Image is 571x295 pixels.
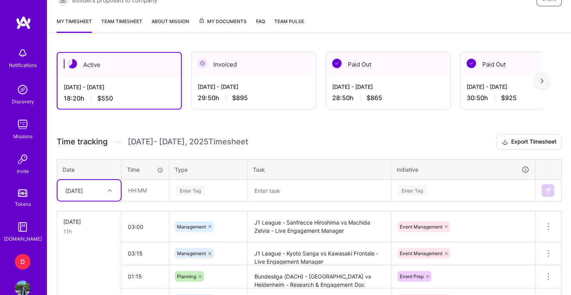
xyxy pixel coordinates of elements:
div: 18:20 h [64,94,175,103]
a: D [13,254,32,270]
span: $895 [232,94,248,102]
th: Task [247,159,391,180]
img: guide book [15,219,30,235]
span: Management [177,224,206,230]
button: Export Timesheet [497,134,562,150]
div: [DOMAIN_NAME] [4,235,42,243]
span: $925 [501,94,517,102]
span: $865 [367,94,382,102]
img: Active [68,59,77,68]
span: Event Management [400,224,442,230]
a: Team timesheet [101,17,142,33]
div: [DATE] [65,186,83,194]
div: Discovery [12,97,34,106]
img: right [541,78,544,84]
span: Management [177,250,206,256]
span: Planning [177,273,196,279]
input: HH:MM [122,216,169,237]
div: [DATE] - [DATE] [64,83,175,91]
a: Team Pulse [274,17,304,33]
div: Tokens [15,200,31,208]
img: Invite [15,151,30,167]
textarea: J1 League - Sanfrecce Hiroshima vs Machida Zelvia - Live Engagement Manager [248,212,390,241]
th: Type [169,159,247,180]
a: About Mission [152,17,189,33]
div: Initiative [397,165,530,174]
div: [DATE] - [DATE] [332,83,444,91]
img: Invoiced [198,59,207,68]
textarea: Bundesliga (DACH) - [GEOGRAPHIC_DATA] vs Heidenheim - Research & Engagement Doc [248,266,390,288]
div: Invoiced [192,52,316,76]
div: Paid Out [326,52,450,76]
span: Time tracking [57,137,107,147]
span: Event Prep [400,273,424,279]
img: tokens [18,189,27,197]
div: 28:50 h [332,94,444,102]
input: HH:MM [122,266,169,287]
th: Date [57,159,122,180]
div: 29:50 h [198,94,310,102]
i: icon Download [502,138,508,146]
div: Time [127,165,163,174]
span: My Documents [199,17,247,26]
i: icon Chevron [108,189,112,192]
a: My timesheet [57,17,92,33]
span: $550 [97,94,113,103]
textarea: J1 League - Kyoto Sanga vs Kawasaki Frontale - Live Engagement Manager [248,243,390,264]
input: HH:MM [122,180,168,201]
div: Enter Tag [398,184,427,196]
div: [DATE] - [DATE] [198,83,310,91]
div: Active [57,53,181,77]
img: Paid Out [467,59,476,68]
img: teamwork [15,117,30,132]
div: 11h [63,227,115,236]
img: bell [15,45,30,61]
a: FAQ [256,17,265,33]
div: [DATE] [63,218,115,226]
span: Event Management [400,250,442,256]
div: Invite [17,167,29,175]
span: Team Pulse [274,18,304,24]
a: My Documents [199,17,247,33]
div: Enter Tag [176,184,205,196]
div: Missions [13,132,32,140]
img: Paid Out [332,59,342,68]
img: logo [16,16,31,30]
img: Submit [545,187,551,194]
span: [DATE] - [DATE] , 2025 Timesheet [128,137,248,147]
div: Notifications [9,61,37,69]
input: HH:MM [122,243,169,264]
img: discovery [15,82,30,97]
div: D [15,254,30,270]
